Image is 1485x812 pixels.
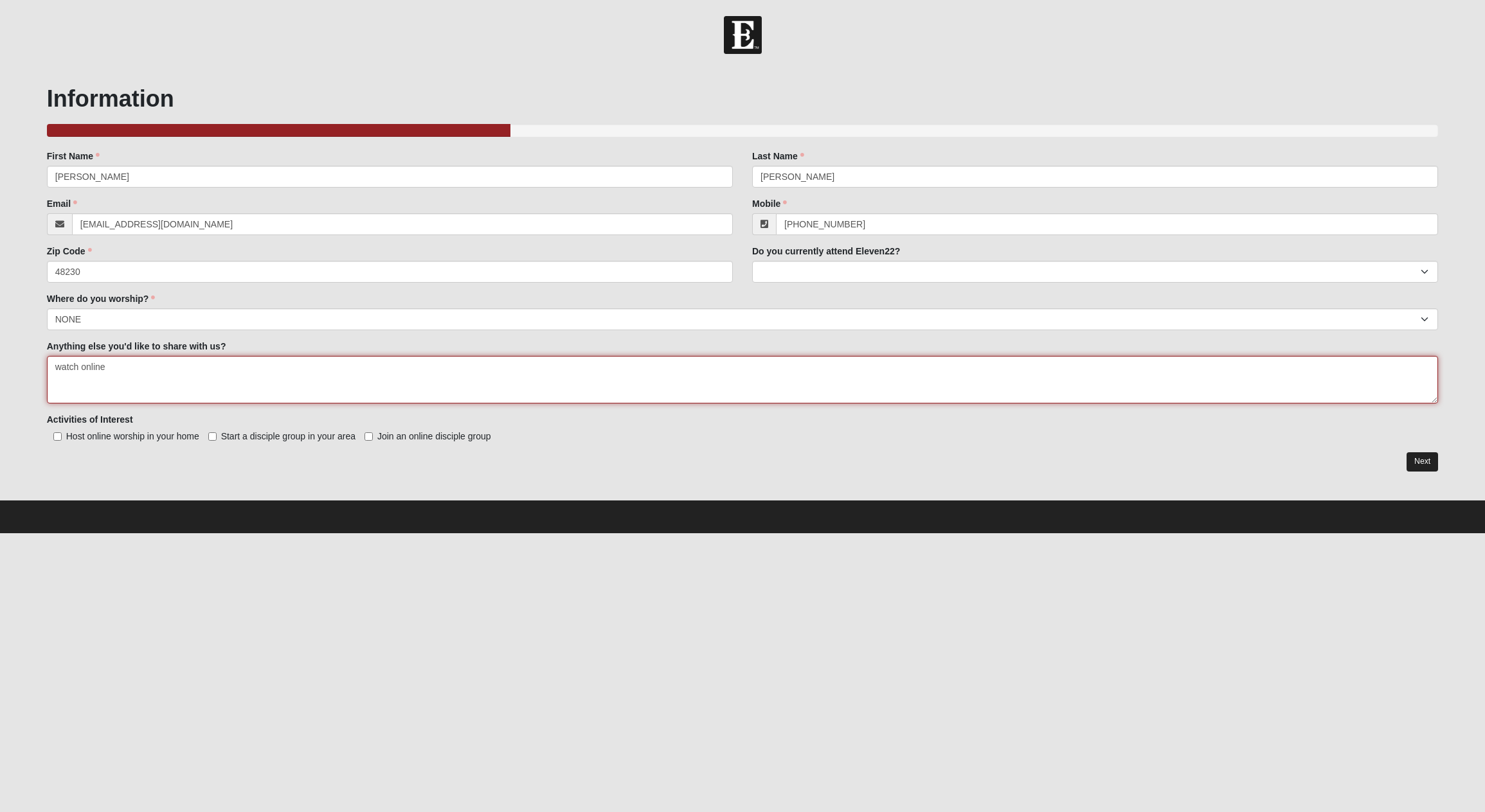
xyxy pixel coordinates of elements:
span: Host online worship in your home [66,431,199,441]
img: Church of Eleven22 Logo [724,16,762,54]
h1: Information [47,85,1439,112]
label: First Name [47,150,100,163]
a: Next [1407,452,1438,471]
label: Activities of Interest [47,413,133,426]
label: Do you currently attend Eleven22? [752,245,900,258]
label: Anything else you'd like to share with us? [47,340,226,353]
span: Start a disciple group in your area [221,431,355,441]
span: Join an online disciple group [377,431,491,441]
label: Where do you worship? [47,292,156,305]
input: Start a disciple group in your area [208,432,217,441]
label: Email [47,197,77,210]
input: Host online worship in your home [53,432,62,441]
label: Mobile [752,197,787,210]
input: Join an online disciple group [364,432,373,441]
label: Zip Code [47,245,92,258]
label: Last Name [752,150,804,163]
